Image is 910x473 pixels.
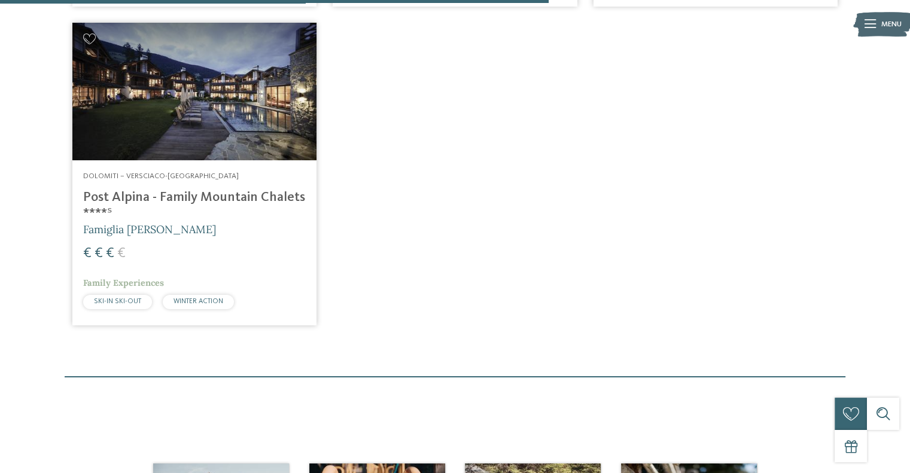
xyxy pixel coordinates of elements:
span: € [83,246,92,261]
span: Famiglia [PERSON_NAME] [83,222,216,236]
img: Post Alpina - Family Mountain Chalets ****ˢ [72,23,316,160]
a: Cercate un hotel per famiglie? Qui troverete solo i migliori! Dolomiti – Versciaco-[GEOGRAPHIC_DA... [72,23,316,325]
span: Family Experiences [83,277,164,288]
span: € [106,246,114,261]
span: WINTER ACTION [174,298,223,305]
span: SKI-IN SKI-OUT [94,298,141,305]
span: € [117,246,126,261]
h4: Post Alpina - Family Mountain Chalets ****ˢ [83,190,306,222]
span: € [95,246,103,261]
span: Dolomiti – Versciaco-[GEOGRAPHIC_DATA] [83,172,239,180]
